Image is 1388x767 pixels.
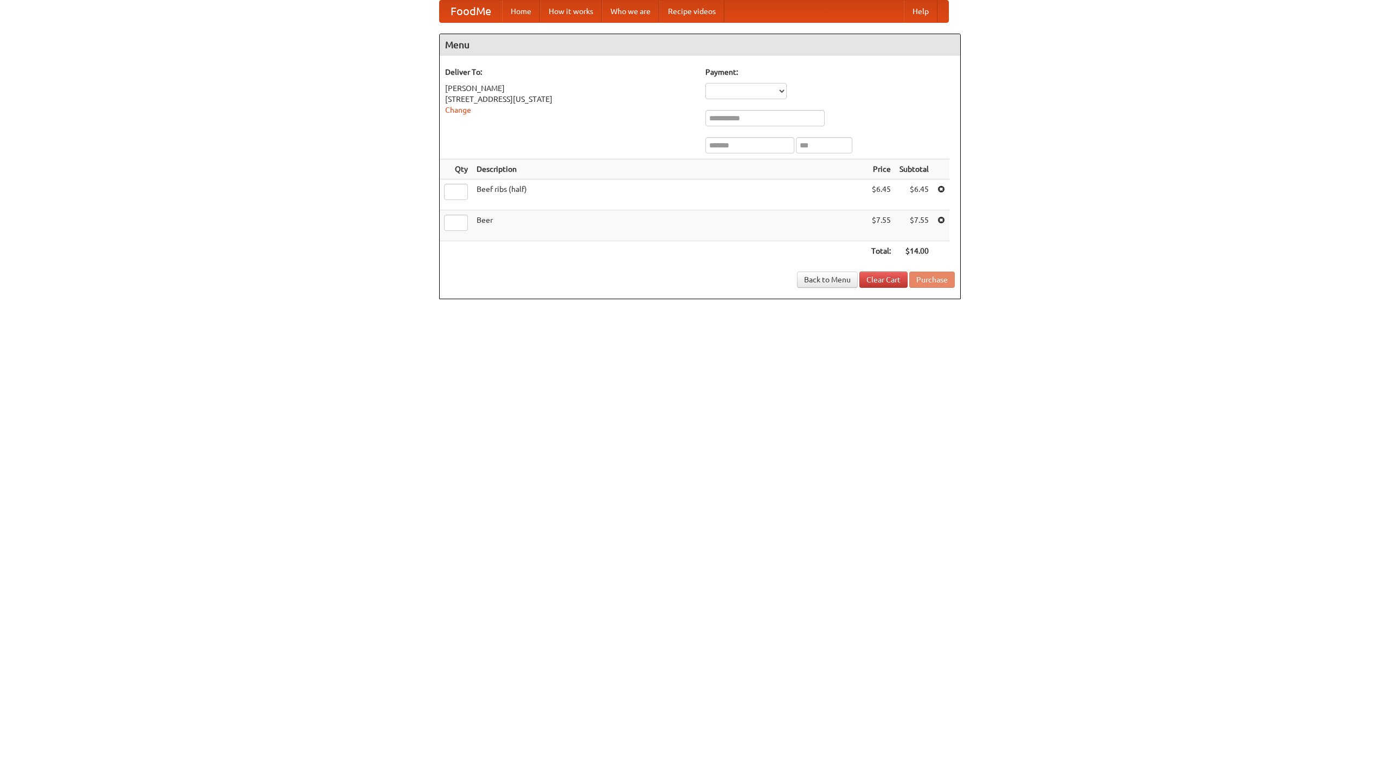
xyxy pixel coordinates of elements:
th: Subtotal [895,159,933,179]
td: $6.45 [867,179,895,210]
h5: Payment: [705,67,955,78]
a: Who we are [602,1,659,22]
th: Qty [440,159,472,179]
a: Help [904,1,937,22]
a: Back to Menu [797,272,858,288]
a: Change [445,106,471,114]
td: $7.55 [895,210,933,241]
th: $14.00 [895,241,933,261]
a: How it works [540,1,602,22]
td: $7.55 [867,210,895,241]
a: Recipe videos [659,1,724,22]
td: $6.45 [895,179,933,210]
a: FoodMe [440,1,502,22]
div: [STREET_ADDRESS][US_STATE] [445,94,695,105]
th: Price [867,159,895,179]
a: Home [502,1,540,22]
th: Total: [867,241,895,261]
h4: Menu [440,34,960,56]
a: Clear Cart [859,272,908,288]
td: Beef ribs (half) [472,179,867,210]
h5: Deliver To: [445,67,695,78]
button: Purchase [909,272,955,288]
td: Beer [472,210,867,241]
th: Description [472,159,867,179]
div: [PERSON_NAME] [445,83,695,94]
